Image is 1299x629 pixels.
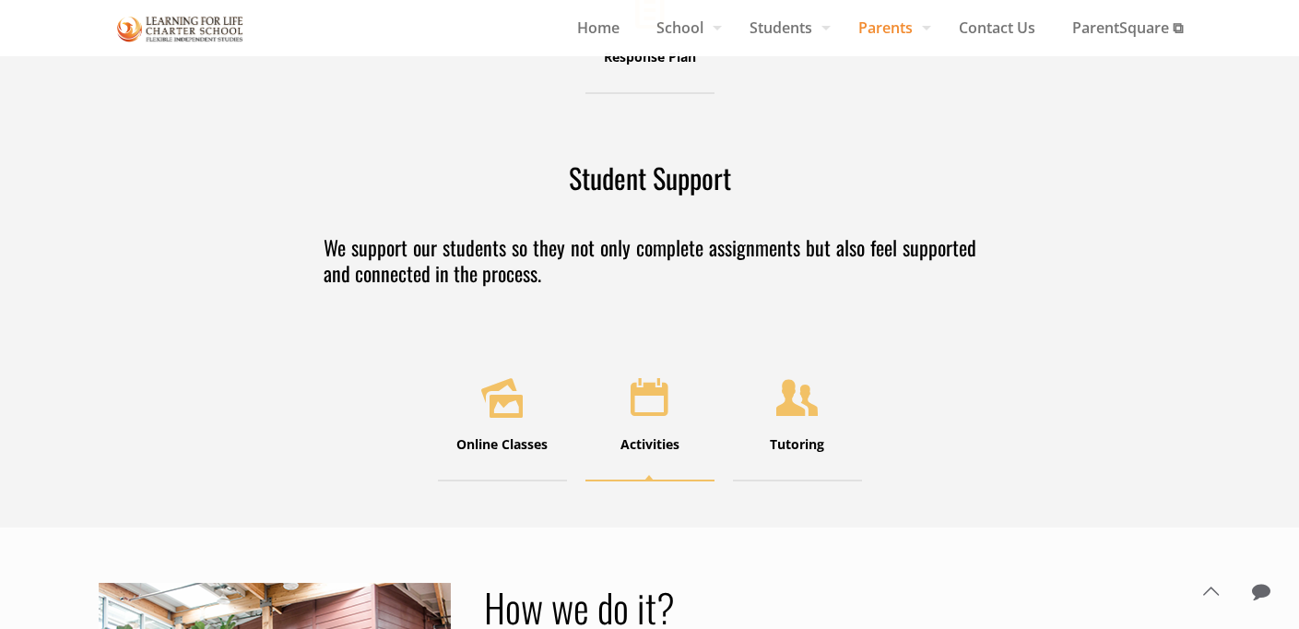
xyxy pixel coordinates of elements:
span: Contact Us [940,14,1054,42]
span: Home [559,14,638,42]
a: Back to top icon [1191,572,1230,611]
span: Response Plan [604,48,696,65]
h3: Student Support [324,160,976,196]
span: Students [731,14,840,42]
span: Activities [620,435,679,453]
span: Tutoring [770,435,824,453]
h4: We support our students so they not only complete assignments but also feel supported and connect... [324,234,976,286]
a: Activities [585,352,714,481]
span: ParentSquare ⧉ [1054,14,1201,42]
span: School [638,14,731,42]
span: Parents [840,14,940,42]
a: Online Classes [438,352,567,481]
a: Tutoring [733,352,862,481]
img: How We Operate [117,13,244,45]
span: Online Classes [456,435,548,453]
